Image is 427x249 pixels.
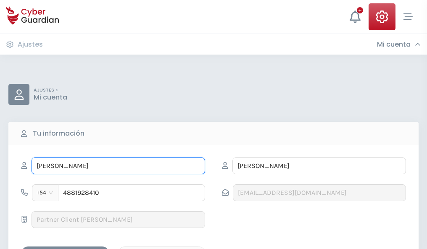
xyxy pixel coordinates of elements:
[357,7,363,13] div: +
[37,186,54,199] span: +54
[34,93,67,102] p: Mi cuenta
[377,40,421,49] div: Mi cuenta
[18,40,43,49] h3: Ajustes
[377,40,411,49] h3: Mi cuenta
[34,87,67,93] p: AJUSTES >
[33,128,84,139] b: Tu información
